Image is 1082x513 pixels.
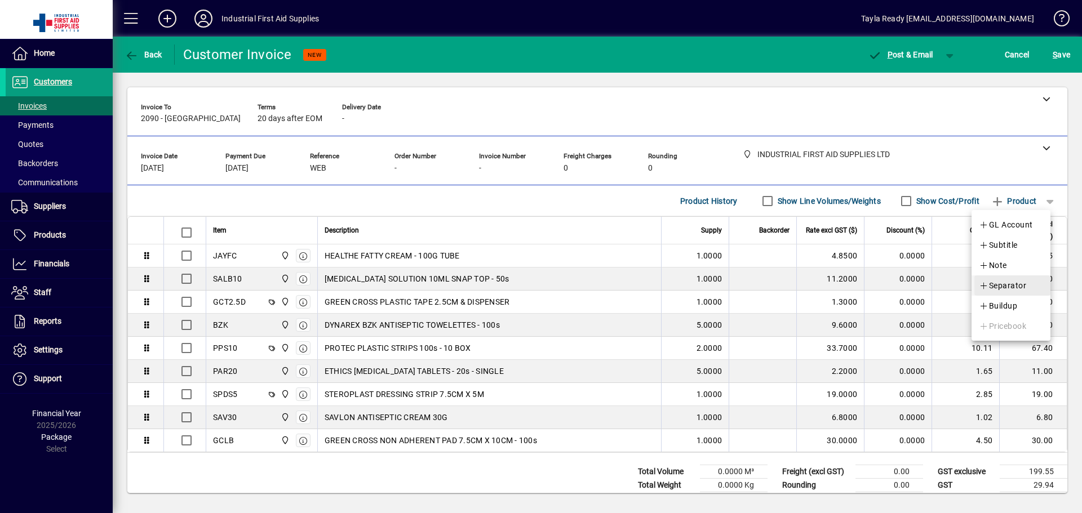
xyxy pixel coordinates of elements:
[979,238,1018,252] span: Subtitle
[979,218,1033,231] span: GL Account
[979,299,1017,313] span: Buildup
[979,279,1026,292] span: Separator
[972,275,1050,296] button: Separator
[972,316,1050,336] button: Pricebook
[979,319,1026,333] span: Pricebook
[979,258,1007,272] span: Note
[972,255,1050,275] button: Note
[972,296,1050,316] button: Buildup
[972,215,1050,235] button: GL Account
[972,235,1050,255] button: Subtitle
